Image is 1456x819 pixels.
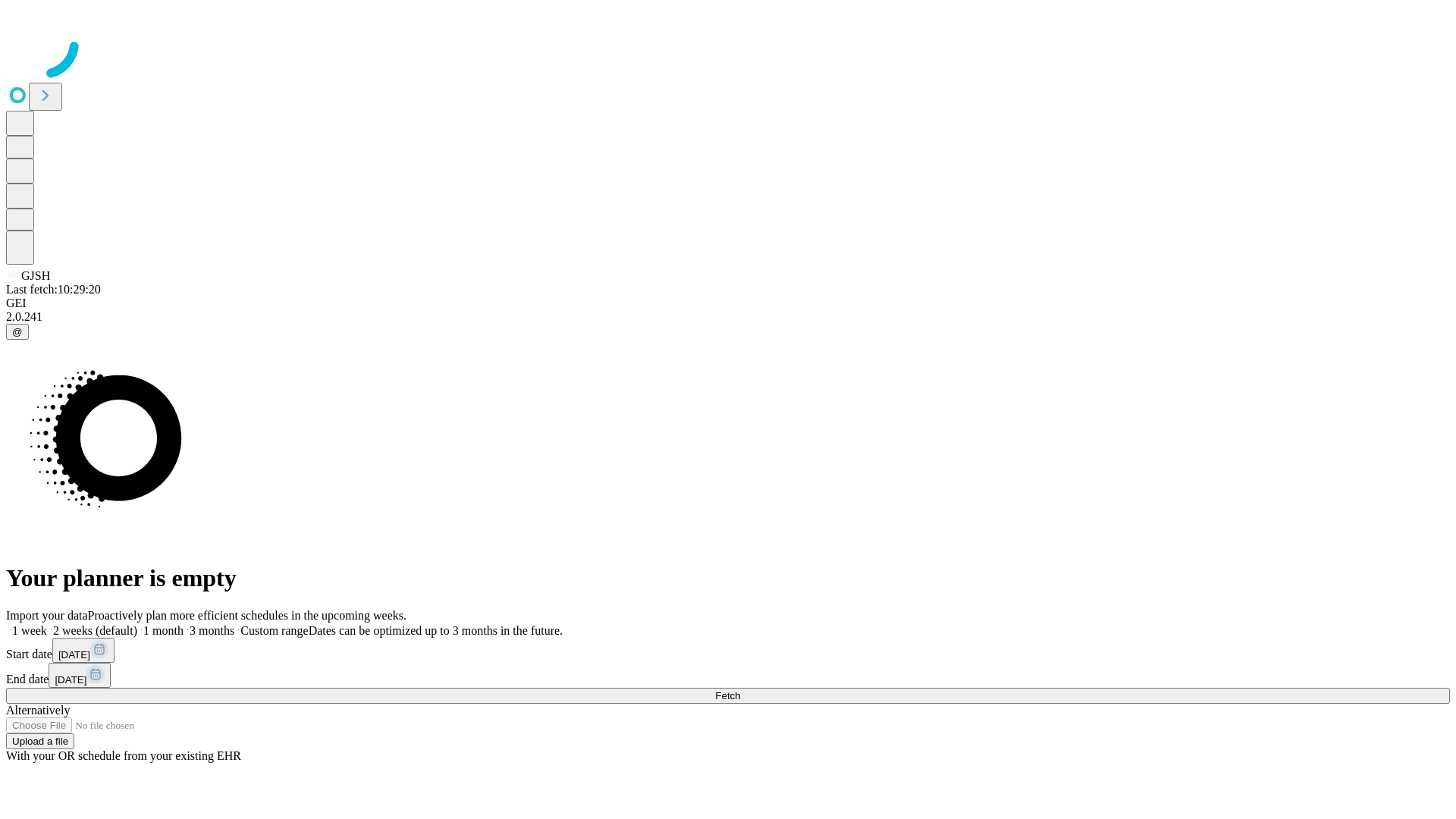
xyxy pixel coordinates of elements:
[53,624,137,637] span: 2 weeks (default)
[240,624,308,637] span: Custom range
[6,324,29,340] button: @
[6,638,1450,663] div: Start date
[6,310,1450,324] div: 2.0.241
[6,688,1450,704] button: Fetch
[58,649,90,661] span: [DATE]
[6,297,1450,310] div: GEI
[6,733,74,749] button: Upload a file
[6,609,88,622] span: Import your data
[715,690,740,701] span: Fetch
[49,663,111,688] button: [DATE]
[6,564,1450,592] h1: Your planner is empty
[88,609,406,622] span: Proactively plan more efficient schedules in the upcoming weeks.
[6,663,1450,688] div: End date
[143,624,184,637] span: 1 month
[12,326,23,337] span: @
[6,283,101,296] span: Last fetch: 10:29:20
[309,624,563,637] span: Dates can be optimized up to 3 months in the future.
[55,674,86,686] span: [DATE]
[190,624,234,637] span: 3 months
[12,624,47,637] span: 1 week
[21,269,50,282] span: GJSH
[6,704,70,717] span: Alternatively
[6,749,241,762] span: With your OR schedule from your existing EHR
[52,638,115,663] button: [DATE]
